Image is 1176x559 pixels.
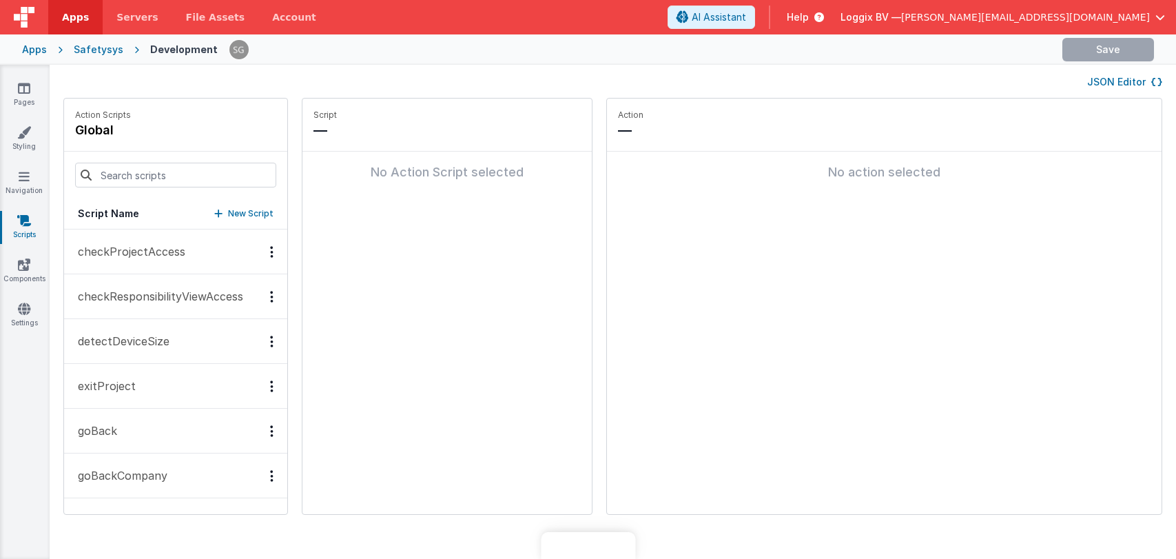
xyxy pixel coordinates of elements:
[229,40,249,59] img: 385c22c1e7ebf23f884cbf6fb2c72b80
[64,409,287,454] button: goBack
[64,319,287,364] button: detectDeviceSize
[70,333,169,349] p: detectDeviceSize
[70,423,117,439] p: goBack
[78,207,139,221] h5: Script Name
[262,291,282,303] div: Options
[668,6,755,29] button: AI Assistant
[262,425,282,437] div: Options
[64,498,287,543] button: goBackEmployee
[70,378,136,394] p: exitProject
[618,110,1151,121] p: Action
[840,10,901,24] span: Loggix BV —
[618,163,1151,182] div: No action selected
[840,10,1165,24] button: Loggix BV — [PERSON_NAME][EMAIL_ADDRESS][DOMAIN_NAME]
[313,121,581,140] p: —
[692,10,746,24] span: AI Assistant
[64,230,287,274] button: checkProjectAccess
[313,163,581,182] div: No Action Script selected
[70,467,167,484] p: goBackCompany
[618,121,1151,140] p: —
[787,10,809,24] span: Help
[64,274,287,319] button: checkResponsibilityViewAccess
[186,10,245,24] span: File Assets
[1087,75,1162,89] button: JSON Editor
[150,43,218,57] div: Development
[262,380,282,392] div: Options
[116,10,158,24] span: Servers
[262,246,282,258] div: Options
[262,336,282,347] div: Options
[262,470,282,482] div: Options
[214,207,274,221] button: New Script
[64,364,287,409] button: exitProject
[75,121,131,140] h4: global
[313,110,581,121] p: Script
[74,43,123,57] div: Safetysys
[70,512,169,529] p: goBackEmployee
[228,207,274,221] p: New Script
[64,454,287,498] button: goBackCompany
[75,163,276,187] input: Search scripts
[1062,38,1154,61] button: Save
[70,243,185,260] p: checkProjectAccess
[75,110,131,121] p: Action Scripts
[70,288,243,305] p: checkResponsibilityViewAccess
[62,10,89,24] span: Apps
[22,43,47,57] div: Apps
[901,10,1150,24] span: [PERSON_NAME][EMAIL_ADDRESS][DOMAIN_NAME]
